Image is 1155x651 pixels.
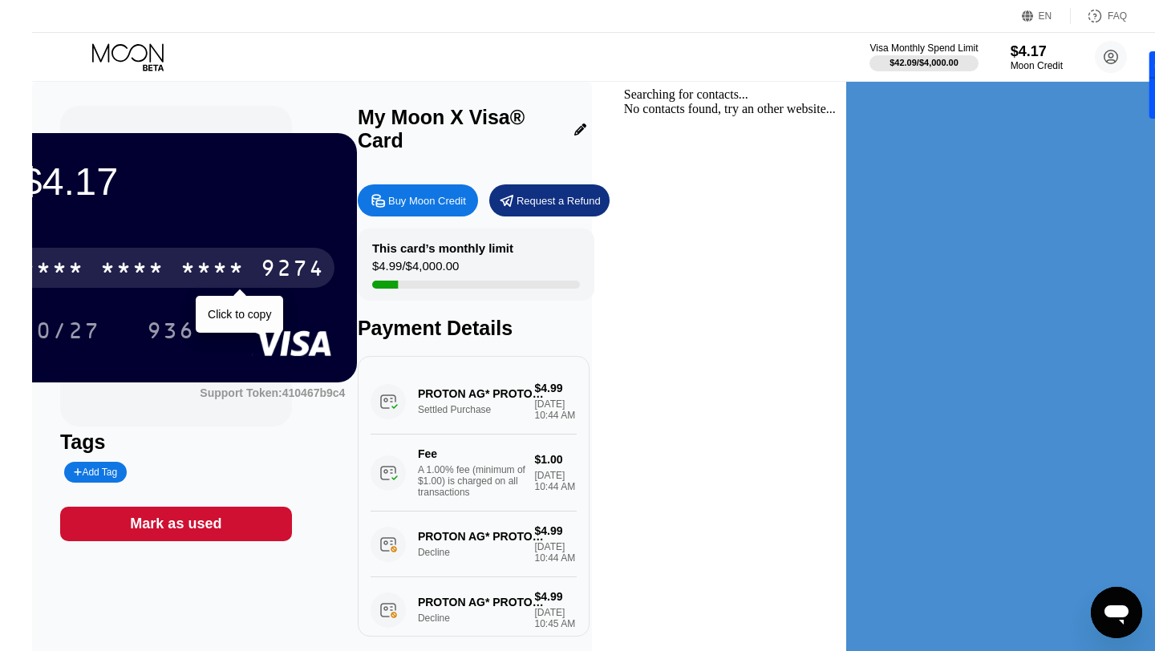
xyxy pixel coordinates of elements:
div: Moon Credit [1011,60,1063,71]
div: Support Token: 410467b9c4 [200,386,345,399]
div: 936 [147,320,195,346]
div: $42.09 / $4,000.00 [890,58,958,67]
div: FAQ [1108,10,1127,22]
div: [DATE] 10:44 AM [535,470,577,492]
div: $4.99 / $4,000.00 [372,259,459,281]
div: $4.17 [20,159,331,204]
div: Visa Monthly Spend Limit [869,42,978,54]
div: 10/27 [8,310,112,350]
div: $4.17 [1011,43,1063,60]
div: A 1.00% fee (minimum of $1.00) is charged on all transactions [418,464,538,498]
div: Buy Moon Credit [358,184,478,216]
div: FAQ [1071,8,1127,24]
div: Support Token:410467b9c4 [200,386,345,399]
div: EN [1039,10,1052,22]
div: Searching for contacts... [624,87,846,102]
div: Request a Refund [489,184,610,216]
div: My Moon X Visa® Card [358,106,566,152]
div: Fee [418,447,530,460]
div: Mark as used [130,515,221,533]
div: Request a Refund [517,194,601,208]
div: Add Tag [74,467,117,478]
div: Buy Moon Credit [388,194,466,208]
div: Payment Details [358,317,590,340]
div: Add Tag [64,462,127,483]
iframe: Button to launch messaging window [1091,587,1142,638]
div: No contacts found, try an other website... [624,102,846,116]
div: $1.00 [535,453,577,466]
div: $4.17Moon Credit [1011,43,1063,71]
div: Visa Monthly Spend Limit$42.09/$4,000.00 [869,42,978,71]
div: EN [1022,8,1071,24]
div: 9274 [261,257,325,283]
div: 10/27 [20,320,100,346]
div: Tags [60,431,292,454]
div: FeeA 1.00% fee (minimum of $1.00) is charged on all transactions$1.00[DATE] 10:44 AM [371,435,577,511]
div: Click to copy [208,308,271,321]
div: This card’s monthly limit [372,241,513,255]
div: Mark as used [60,507,292,541]
div: 936 [135,310,207,350]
